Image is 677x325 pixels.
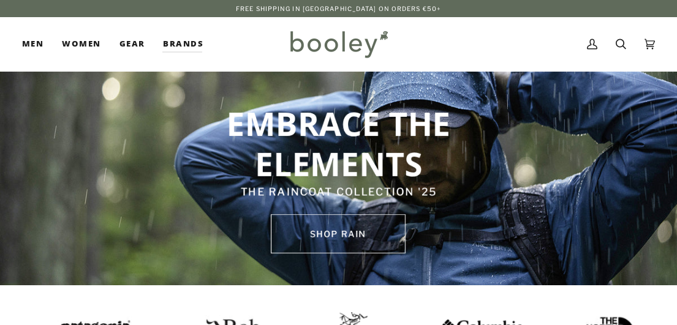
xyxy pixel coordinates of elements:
span: Men [22,38,43,50]
a: Women [53,17,110,71]
p: EMBRACE THE ELEMENTS [148,103,529,184]
p: THE RAINCOAT COLLECTION '25 [148,184,529,200]
a: Men [22,17,53,71]
span: Brands [163,38,203,50]
img: Booley [285,26,392,62]
a: Brands [154,17,213,71]
span: Gear [119,38,145,50]
a: SHOP rain [271,214,406,253]
span: Women [62,38,100,50]
p: Free Shipping in [GEOGRAPHIC_DATA] on Orders €50+ [236,4,441,13]
a: Gear [110,17,154,71]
